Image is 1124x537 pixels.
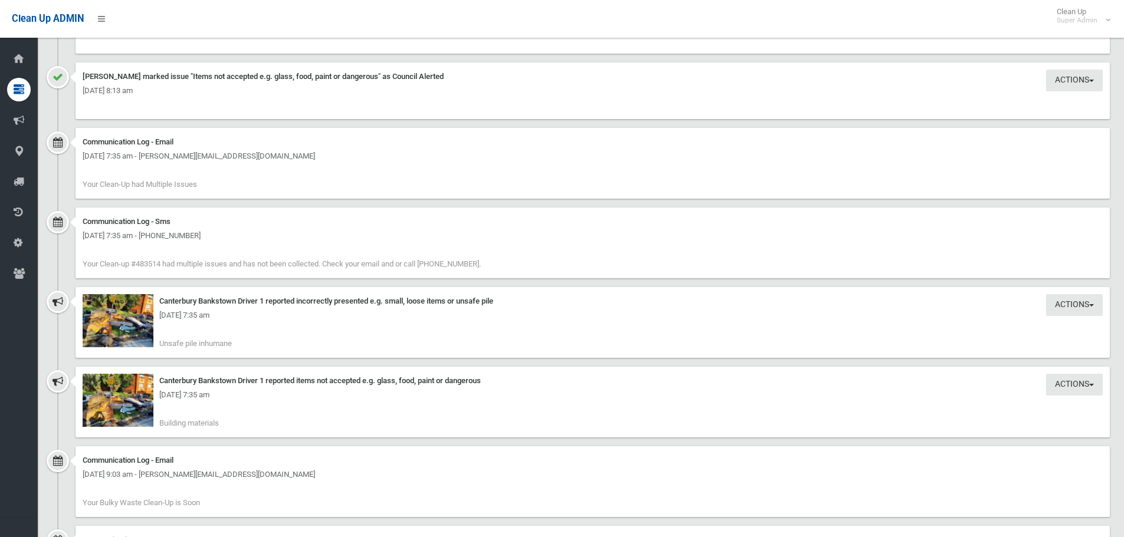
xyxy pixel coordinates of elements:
div: Canterbury Bankstown Driver 1 reported items not accepted e.g. glass, food, paint or dangerous [83,374,1103,388]
span: Your Clean-up #483514 had multiple issues and has not been collected. Check your email and or cal... [83,259,481,268]
div: [PERSON_NAME] marked issue "Items not accepted e.g. glass, food, paint or dangerous" as Council A... [83,70,1103,84]
div: Communication Log - Sms [83,215,1103,229]
button: Actions [1046,294,1103,316]
img: 2025-09-2407.33.507553997176615273728.jpg [83,294,153,347]
span: Clean Up ADMIN [12,13,84,24]
div: [DATE] 8:13 am [83,84,1103,98]
button: Actions [1046,70,1103,91]
div: Communication Log - Email [83,135,1103,149]
span: Unsafe pile inhumane [159,339,232,348]
img: 2025-09-2407.34.186004959195927029450.jpg [83,374,153,427]
span: Your Clean-Up had Multiple Issues [83,180,197,189]
div: [DATE] 7:35 am - [PERSON_NAME][EMAIL_ADDRESS][DOMAIN_NAME] [83,149,1103,163]
div: Canterbury Bankstown Driver 1 reported incorrectly presented e.g. small, loose items or unsafe pile [83,294,1103,308]
span: Your Bulky Waste Clean-Up is Soon [83,498,200,507]
div: [DATE] 7:35 am [83,388,1103,402]
button: Actions [1046,374,1103,396]
span: Clean Up [1051,7,1109,25]
div: [DATE] 9:03 am - [PERSON_NAME][EMAIL_ADDRESS][DOMAIN_NAME] [83,467,1103,482]
div: [DATE] 7:35 am [83,308,1103,322]
small: Super Admin [1057,16,1097,25]
span: Building materials [159,419,219,427]
div: Communication Log - Email [83,453,1103,467]
div: [DATE] 7:35 am - [PHONE_NUMBER] [83,229,1103,243]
